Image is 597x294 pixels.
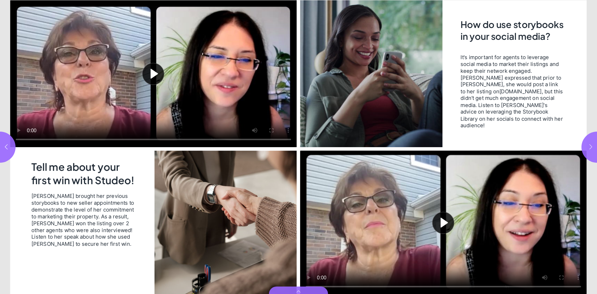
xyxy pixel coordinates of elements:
[31,160,140,187] h2: Tell me about your first win with Studeo!
[460,18,565,48] h2: How do use storybooks in your social media?
[499,88,542,94] a: [DOMAIN_NAME]
[460,54,563,128] span: It's important for agents to leverage social media to market their listings and keep their networ...
[31,193,138,247] span: [PERSON_NAME] brought her previous storybooks to new seller appointments to demonstrate the level...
